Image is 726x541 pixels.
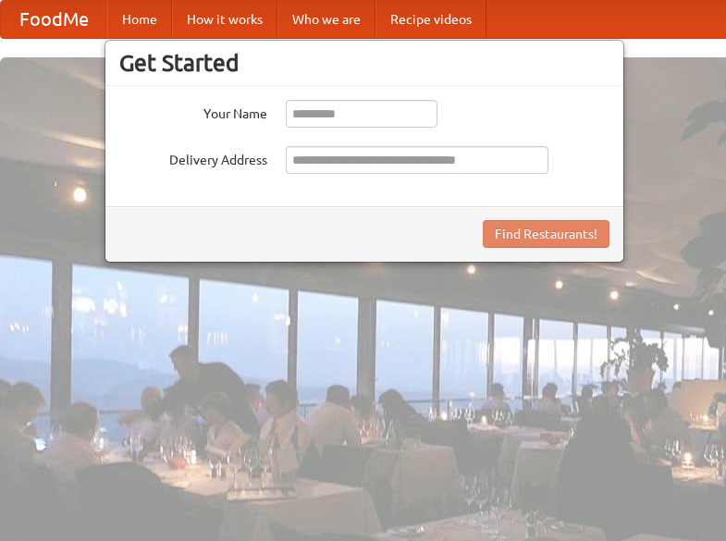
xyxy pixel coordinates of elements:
[483,220,609,248] button: Find Restaurants!
[1,1,107,38] a: FoodMe
[107,1,172,38] a: Home
[119,100,267,123] label: Your Name
[119,146,267,169] label: Delivery Address
[172,1,277,38] a: How it works
[119,49,609,77] h3: Get Started
[277,1,375,38] a: Who we are
[375,1,486,38] a: Recipe videos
